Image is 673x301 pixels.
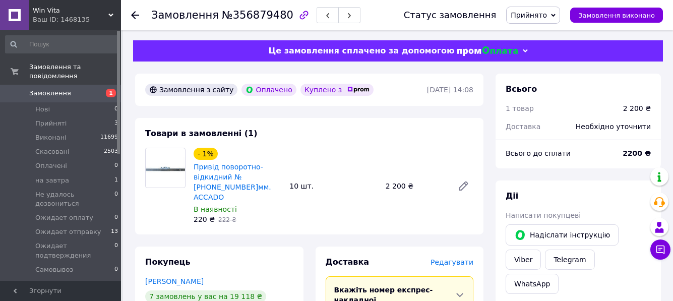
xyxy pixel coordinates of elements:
span: Виконані [35,133,67,142]
span: 1 товар [506,104,534,112]
button: Надіслати інструкцію [506,224,619,246]
span: Доставка [326,257,370,267]
span: 220 ₴ [194,215,215,223]
div: 10 шт. [285,179,381,193]
span: Всього до сплати [506,149,571,157]
span: Ожидает оплату [35,213,93,222]
span: 0 [114,265,118,274]
span: 0 [114,190,118,208]
span: Замовлення та повідомлення [29,63,121,81]
div: 2 200 ₴ [382,179,449,193]
span: 0 [114,213,118,222]
a: Telegram [545,250,594,270]
input: Пошук [5,35,119,53]
div: Ваш ID: 1468135 [33,15,121,24]
a: Редагувати [453,176,473,196]
div: Повернутися назад [131,10,139,20]
span: 1 [114,176,118,185]
div: Необхідно уточнити [570,115,657,138]
span: Замовлення [151,9,219,21]
img: prom [347,87,370,93]
span: Дії [506,191,518,201]
a: WhatsApp [506,274,559,294]
span: Це замовлення сплачено за допомогою [268,46,454,55]
span: 13 [111,227,118,236]
span: Замовлення виконано [578,12,655,19]
span: 0 [114,242,118,260]
div: - 1% [194,148,218,160]
b: 2200 ₴ [623,149,651,157]
span: 1 [106,89,116,97]
span: Прийнято [511,11,547,19]
span: 2503 [104,147,118,156]
img: Привід поворотно-відкидний №5 1200-1700мм. ACCADO [146,157,185,179]
span: Всього [506,84,537,94]
div: Статус замовлення [404,10,497,20]
span: Win Vita [33,6,108,15]
time: [DATE] 14:08 [427,86,473,94]
a: Привід поворотно-відкидний №[PHONE_NUMBER]мм. ACCADO [194,163,271,201]
button: Чат з покупцем [650,239,670,260]
span: 222 ₴ [218,216,236,223]
span: Доставка [506,123,540,131]
div: Куплено з [300,84,374,96]
div: Замовлення з сайту [145,84,237,96]
span: Оплачені [35,161,67,170]
span: Написати покупцеві [506,211,581,219]
span: Замовлення [29,89,71,98]
a: Viber [506,250,541,270]
span: В наявності [194,205,237,213]
span: на завтра [35,176,69,185]
span: Ожидает отправку [35,227,101,236]
span: Редагувати [431,258,473,266]
span: Самовывоз [35,265,73,274]
span: Скасовані [35,147,70,156]
div: 2 200 ₴ [623,103,651,113]
a: [PERSON_NAME] [145,277,204,285]
img: evopay logo [457,46,518,56]
span: Ожидает подтверждения [35,242,114,260]
span: Прийняті [35,119,67,128]
button: Замовлення виконано [570,8,663,23]
span: 0 [114,161,118,170]
span: 3 [114,119,118,128]
span: 0 [114,105,118,114]
span: Не удалось дозвониться [35,190,114,208]
span: Нові [35,105,50,114]
span: Покупець [145,257,191,267]
span: №356879480 [222,9,293,21]
span: Товари в замовленні (1) [145,129,258,138]
div: Оплачено [241,84,296,96]
span: 11699 [100,133,118,142]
